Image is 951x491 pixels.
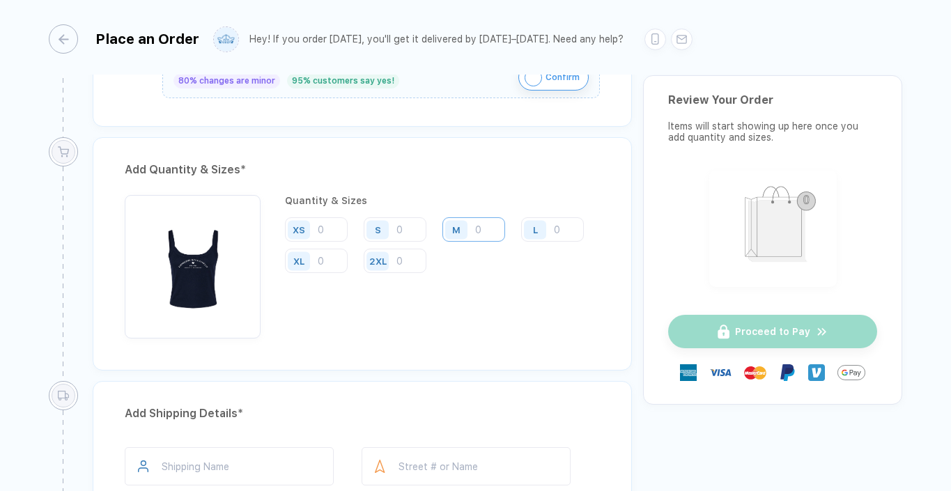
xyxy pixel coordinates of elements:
[95,31,199,47] div: Place an Order
[837,359,865,387] img: GPay
[680,364,697,381] img: express
[668,93,877,107] div: Review Your Order
[214,27,238,52] img: user profile
[287,73,399,88] div: 95% customers say yes!
[249,33,624,45] div: Hey! If you order [DATE], you'll get it delivered by [DATE]–[DATE]. Need any help?
[125,159,600,181] div: Add Quantity & Sizes
[525,69,542,86] img: icon
[375,224,381,235] div: S
[808,364,825,381] img: Venmo
[518,64,589,91] button: iconConfirm
[452,224,461,235] div: M
[716,177,830,278] img: shopping_bag.png
[293,256,304,266] div: XL
[132,202,254,324] img: 4b4923da-1bd5-4781-b23c-3a177b224948_nt_front_1757619859847.jpg
[293,224,305,235] div: XS
[173,73,280,88] div: 80% changes are minor
[709,361,732,384] img: visa
[744,361,766,384] img: master-card
[668,120,877,143] div: Items will start showing up here once you add quantity and sizes.
[285,195,600,206] div: Quantity & Sizes
[546,66,580,88] span: Confirm
[125,403,600,425] div: Add Shipping Details
[369,256,387,266] div: 2XL
[533,224,538,235] div: L
[779,364,796,381] img: Paypal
